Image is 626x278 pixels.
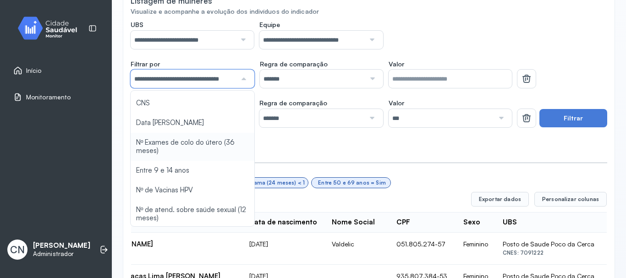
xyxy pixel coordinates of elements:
[131,93,254,113] li: CNS
[542,196,599,203] span: Personalizar colunas
[471,192,529,207] button: Exportar dados
[131,196,464,203] div: 262 registros encontrados
[13,93,99,102] a: Monitoramento
[131,113,254,133] li: Data [PERSON_NAME]
[10,244,25,256] span: CN
[249,218,317,227] div: Data de nascimento
[389,60,404,68] span: Valor
[396,218,410,227] div: CPF
[13,66,99,75] a: Início
[33,241,90,250] p: [PERSON_NAME]
[131,60,160,68] span: Filtrar por
[10,15,92,42] img: monitor.svg
[456,233,495,265] td: Feminino
[26,93,71,101] span: Monitoramento
[463,218,480,227] div: Sexo
[539,109,607,127] button: Filtrar
[534,192,607,207] button: Personalizar colunas
[66,240,235,249] div: Valdelice [PERSON_NAME]
[503,218,517,227] div: UBS
[131,161,254,180] li: Entre 9 e 14 anos
[242,233,324,265] td: [DATE]
[259,21,280,29] span: Equipe
[131,21,143,29] span: UBS
[389,99,404,107] span: Valor
[66,251,235,257] div: CNS: --
[33,250,90,258] p: Administrador
[131,180,254,200] li: Nº de Vacinas HPV
[503,250,594,256] div: CNES: 7091222
[131,133,254,161] li: Nº Exames de colo do útero (36 meses)
[260,60,328,68] span: Regra de comparação
[318,180,386,186] div: Entre 50 e 69 anos = Sim
[332,218,375,227] div: Nome Social
[259,99,327,107] span: Regra de comparação
[503,240,594,248] div: Posto de Saude Poco da Cerca
[389,233,456,265] td: 051.805.274-57
[131,200,254,229] li: Nº de atend. sobre saúde sexual (12 meses)
[324,233,389,265] td: Valdelic
[131,8,607,16] div: Visualize e acompanhe a evolução dos indivíduos do indicador
[26,67,42,75] span: Início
